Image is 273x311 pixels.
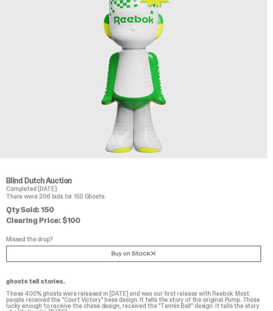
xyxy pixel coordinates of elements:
p: Completed [DATE] [6,186,261,192]
p: Qty Sold: 150 [6,206,261,213]
p: There were 206 bids for 150 Ghosts. [6,194,261,200]
p: Clearing Price: $100 [6,217,261,224]
p: ghosts tell stories. [6,278,261,285]
h4: Blind Dutch Auction [6,177,261,184]
p: Missed the drop? [6,236,261,243]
